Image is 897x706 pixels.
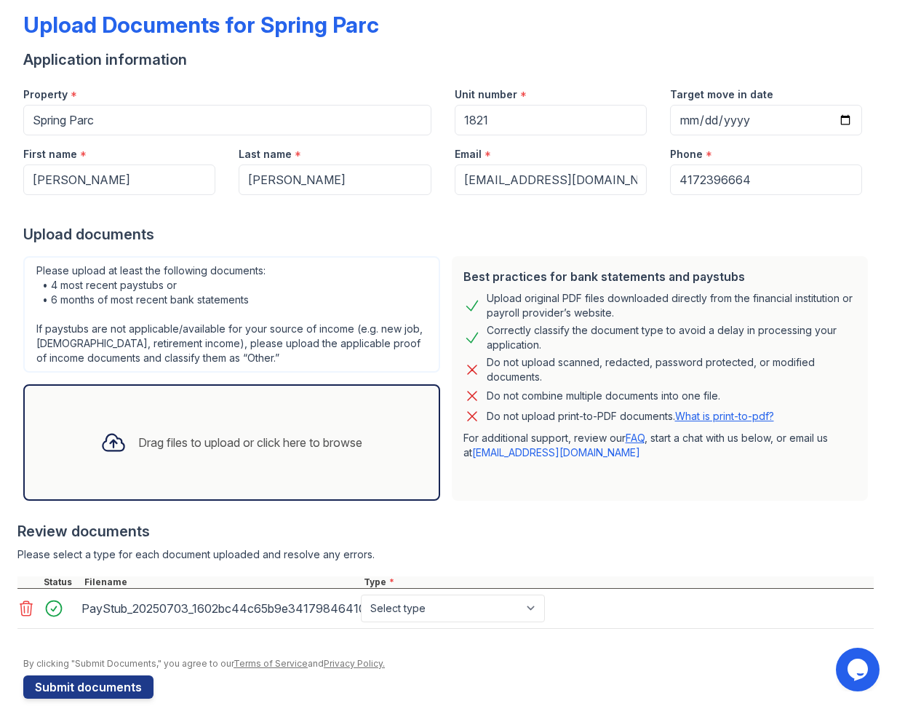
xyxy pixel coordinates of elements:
div: Please select a type for each document uploaded and resolve any errors. [17,547,874,562]
p: Do not upload print-to-PDF documents. [487,409,774,424]
iframe: chat widget [836,648,882,691]
div: By clicking "Submit Documents," you agree to our and [23,658,874,670]
a: Privacy Policy. [324,658,385,669]
label: Target move in date [670,87,773,102]
label: Property [23,87,68,102]
div: PayStub_20250703_1602bc44c65b9e34179846410368fab80cf[1].pdf [81,597,355,620]
label: Last name [239,147,292,162]
div: Upload documents [23,224,874,245]
div: Type [361,576,874,588]
div: Do not upload scanned, redacted, password protected, or modified documents. [487,355,857,384]
div: Please upload at least the following documents: • 4 most recent paystubs or • 6 months of most re... [23,256,440,373]
div: Drag files to upload or click here to browse [138,434,362,451]
label: Unit number [455,87,517,102]
div: Do not combine multiple documents into one file. [487,387,720,405]
a: FAQ [626,432,645,444]
div: Application information [23,49,874,70]
div: Review documents [17,521,874,542]
div: Filename [81,576,361,588]
button: Submit documents [23,675,154,699]
p: For additional support, review our , start a chat with us below, or email us at [463,431,857,460]
div: Upload Documents for Spring Parc [23,12,379,38]
div: Best practices for bank statements and paystubs [463,268,857,285]
div: Upload original PDF files downloaded directly from the financial institution or payroll provider’... [487,291,857,320]
a: Terms of Service [234,658,308,669]
label: First name [23,147,77,162]
div: Correctly classify the document type to avoid a delay in processing your application. [487,323,857,352]
label: Phone [670,147,703,162]
a: [EMAIL_ADDRESS][DOMAIN_NAME] [472,446,640,459]
label: Email [455,147,482,162]
div: Status [41,576,81,588]
a: What is print-to-pdf? [675,410,774,422]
